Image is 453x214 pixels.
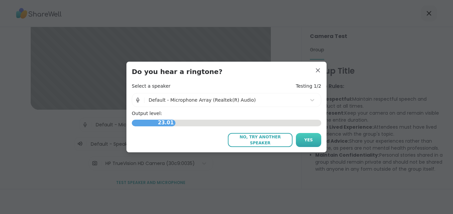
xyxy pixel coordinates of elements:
[296,133,321,147] button: Yes
[304,137,313,143] span: Yes
[156,117,175,128] span: 23.01
[132,83,170,90] h4: Select a speaker
[228,133,293,147] button: No, try another speaker
[135,93,141,107] img: Microphone
[132,67,321,76] h3: Do you hear a ringtone?
[132,110,321,117] h4: Output level:
[231,134,289,146] span: No, try another speaker
[296,83,321,90] h4: Testing 1/2
[148,97,303,104] div: Default - Microphone Array (Realtek(R) Audio)
[143,93,145,107] span: |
